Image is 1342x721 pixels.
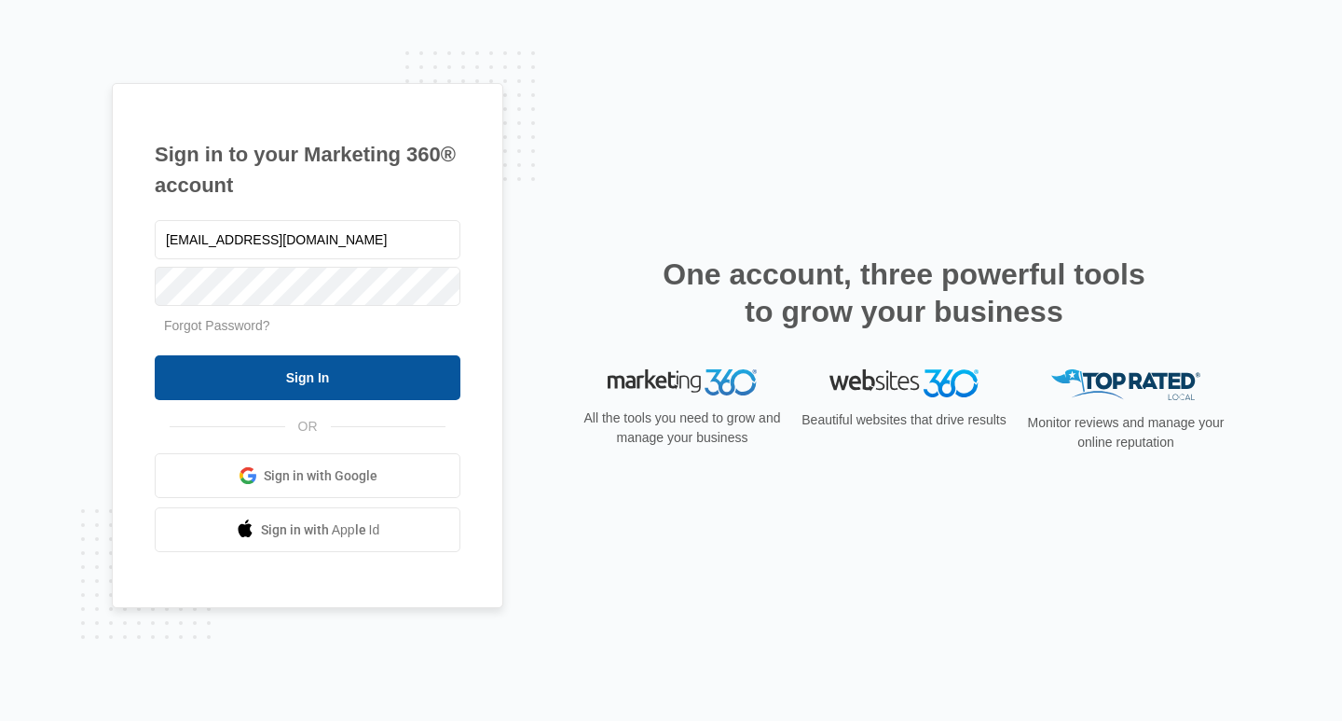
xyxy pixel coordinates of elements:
span: Sign in with Google [264,466,377,486]
img: Marketing 360 [608,369,757,395]
a: Sign in with Apple Id [155,507,460,552]
p: All the tools you need to grow and manage your business [578,409,787,448]
p: Beautiful websites that drive results [800,410,1008,430]
h1: Sign in to your Marketing 360® account [155,139,460,201]
input: Sign In [155,355,460,400]
p: Monitor reviews and manage your online reputation [1021,413,1230,452]
span: Sign in with Apple Id [261,520,380,540]
img: Websites 360 [829,369,979,396]
a: Forgot Password? [164,318,270,333]
a: Sign in with Google [155,453,460,498]
input: Email [155,220,460,259]
img: Top Rated Local [1051,369,1200,400]
h2: One account, three powerful tools to grow your business [657,256,1151,330]
span: OR [285,417,331,437]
